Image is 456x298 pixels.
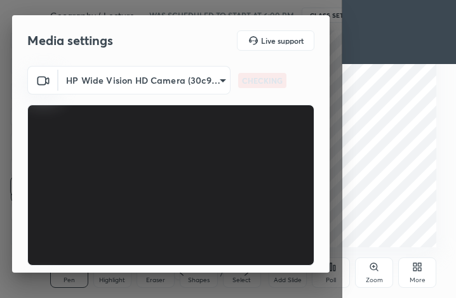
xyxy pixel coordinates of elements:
h5: Live support [261,37,304,44]
p: CHECKING [242,75,283,86]
div: More [410,277,426,283]
div: HP Wide Vision HD Camera (30c9:0069) [58,66,231,94]
h2: Media settings [27,32,113,49]
div: Zoom [366,277,383,283]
